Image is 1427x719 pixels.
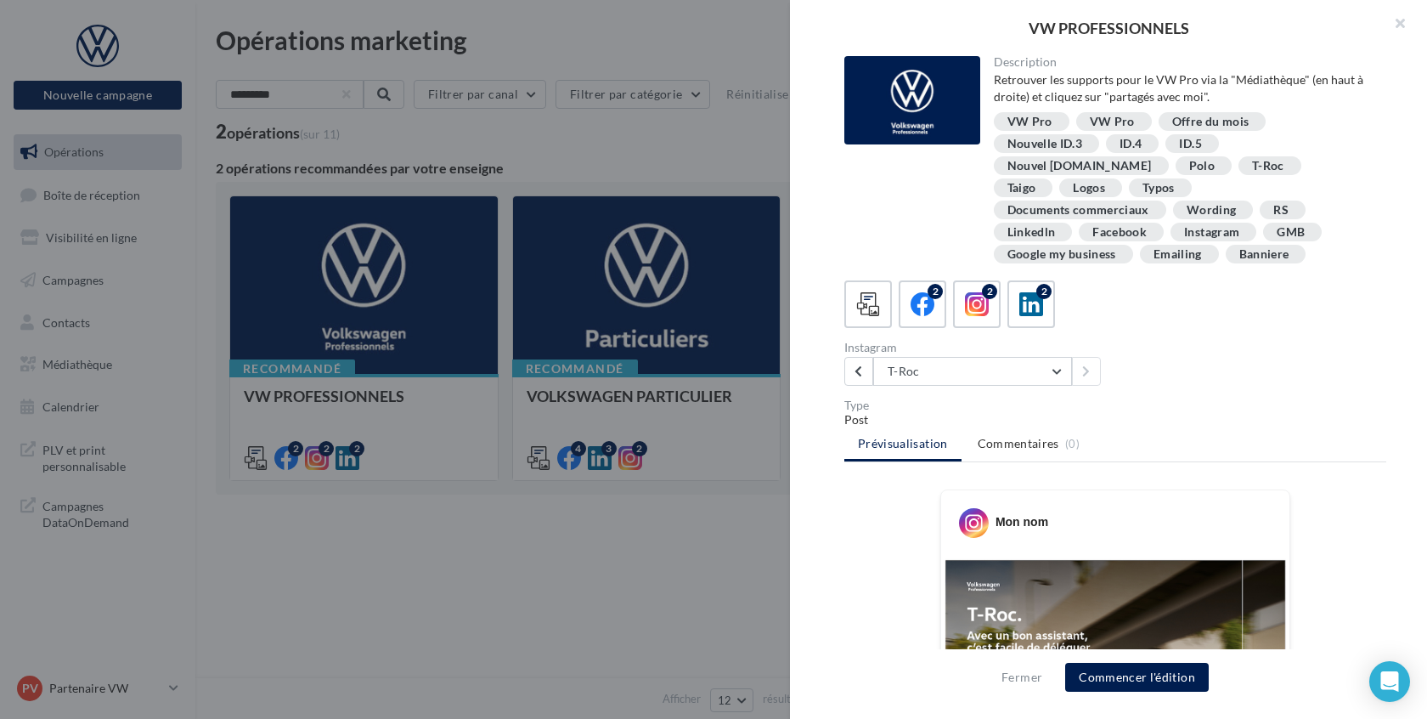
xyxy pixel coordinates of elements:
div: Mon nom [996,513,1048,530]
div: Banniere [1239,248,1289,261]
div: T-Roc [1252,160,1284,173]
div: Post [844,411,1386,428]
div: Retrouver les supports pour le VW Pro via la "Médiathèque" (en haut à droite) et cliquez sur "par... [994,71,1373,105]
button: Commencer l'édition [1065,663,1209,692]
div: ID.5 [1179,138,1201,150]
div: Logos [1073,182,1105,195]
button: Fermer [995,667,1049,688]
div: 2 [982,284,997,299]
div: Wording [1187,204,1236,217]
div: Offre du mois [1172,116,1249,128]
div: VW Pro [1007,116,1052,128]
div: GMB [1277,226,1305,239]
div: Emailing [1153,248,1202,261]
div: Google my business [1007,248,1116,261]
div: ID.4 [1120,138,1142,150]
div: Taigo [1007,182,1036,195]
div: RS [1273,204,1289,217]
div: VW PROFESSIONNELS [817,20,1400,36]
div: Nouvelle ID.3 [1007,138,1083,150]
div: Description [994,56,1373,68]
div: Instagram [1184,226,1239,239]
div: Open Intercom Messenger [1369,661,1410,702]
div: Type [844,399,1386,411]
span: Commentaires [978,435,1059,452]
div: Nouvel [DOMAIN_NAME] [1007,160,1152,173]
div: 2 [928,284,943,299]
div: Facebook [1092,226,1147,239]
div: 2 [1036,284,1052,299]
div: Linkedln [1007,226,1056,239]
span: (0) [1065,437,1080,450]
button: T-Roc [873,357,1072,386]
div: Instagram [844,342,1108,354]
div: Documents commerciaux [1007,204,1149,217]
div: VW Pro [1090,116,1135,128]
div: Typos [1142,182,1175,195]
div: Polo [1189,160,1215,173]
